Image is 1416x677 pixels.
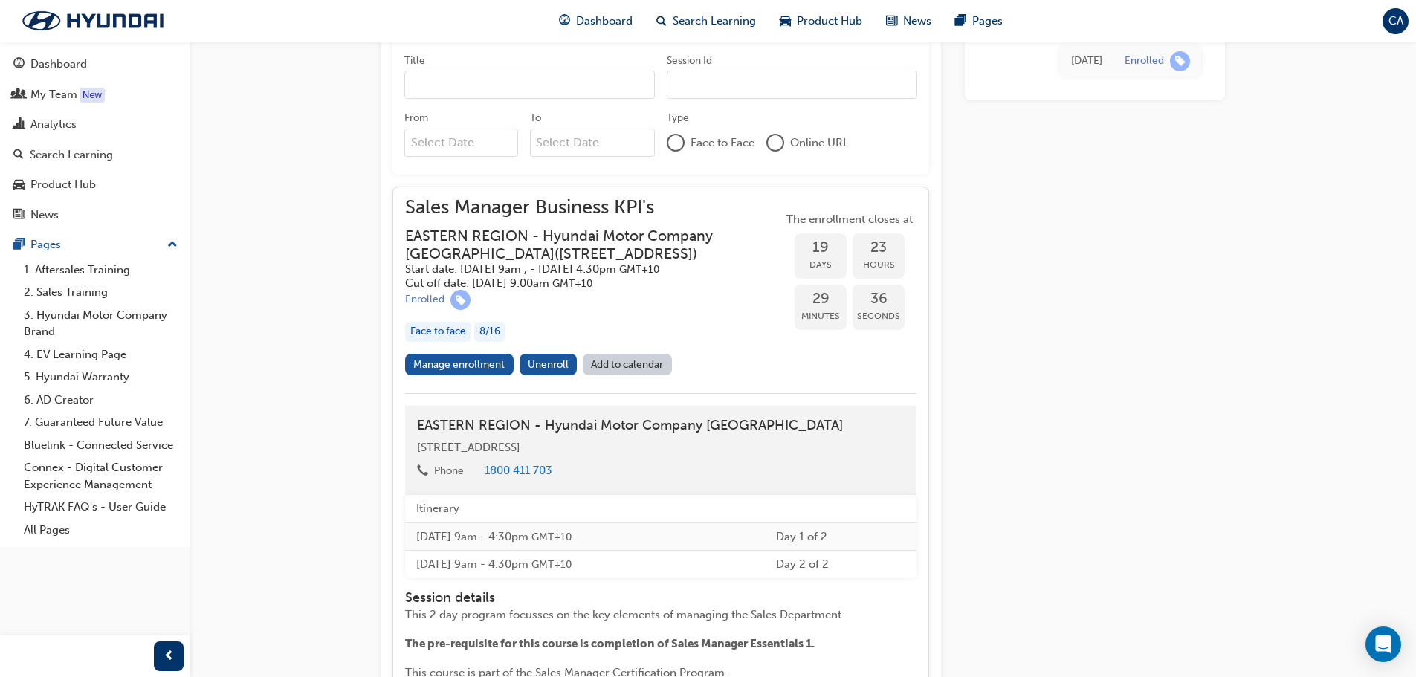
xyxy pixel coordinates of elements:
[972,13,1003,30] span: Pages
[673,13,756,30] span: Search Learning
[18,456,184,496] a: Connex - Digital Customer Experience Management
[656,12,667,30] span: search-icon
[474,322,505,342] div: 8 / 16
[30,86,77,103] div: My Team
[1170,51,1190,71] span: learningRecordVerb_ENROLL-icon
[30,116,77,133] div: Analytics
[13,58,25,71] span: guage-icon
[30,176,96,193] div: Product Hub
[18,411,184,434] a: 7. Guaranteed Future Value
[795,239,847,256] span: 19
[790,135,849,152] span: Online URL
[547,6,644,36] a: guage-iconDashboard
[531,558,572,571] span: Australian Eastern Standard Time GMT+10
[405,608,844,621] span: This 2 day program focusses on the key elements of managing the Sales Department.
[405,293,444,307] div: Enrolled
[405,637,815,650] span: The pre-requisite for this course is completion of Sales Manager Essentials 1.
[853,256,905,273] span: Hours
[765,522,916,551] td: Day 1 of 2
[417,441,520,454] span: [STREET_ADDRESS]
[405,199,916,381] button: Sales Manager Business KPI'sEASTERN REGION - Hyundai Motor Company [GEOGRAPHIC_DATA]([STREET_ADDR...
[691,135,754,152] span: Face to Face
[797,13,862,30] span: Product Hub
[18,434,184,457] a: Bluelink - Connected Service
[619,263,659,276] span: Australian Eastern Standard Time GMT+10
[405,276,759,291] h5: Cut off date: [DATE] 9:00am
[1365,626,1401,662] div: Open Intercom Messenger
[18,304,184,343] a: 3. Hyundai Motor Company Brand
[18,366,184,389] a: 5. Hyundai Warranty
[18,259,184,282] a: 1. Aftersales Training
[405,322,471,342] div: Face to face
[795,308,847,325] span: Minutes
[405,495,765,522] th: Itinerary
[559,12,570,30] span: guage-icon
[405,522,765,551] td: [DATE] 9am - 4:30pm
[6,111,184,138] a: Analytics
[18,343,184,366] a: 4. EV Learning Page
[18,519,184,542] a: All Pages
[1125,54,1164,68] div: Enrolled
[7,5,178,36] img: Trak
[853,308,905,325] span: Seconds
[30,207,59,224] div: News
[530,129,656,157] input: To
[18,389,184,412] a: 6. AD Creator
[644,6,768,36] a: search-iconSearch Learning
[6,81,184,108] a: My Team
[1383,8,1409,34] button: CA
[6,48,184,231] button: DashboardMy TeamAnalyticsSearch LearningProduct HubNews
[795,291,847,308] span: 29
[768,6,874,36] a: car-iconProduct Hub
[886,12,897,30] span: news-icon
[404,54,425,68] div: Title
[6,231,184,259] button: Pages
[520,354,578,375] button: Unenroll
[576,13,633,30] span: Dashboard
[530,111,541,126] div: To
[405,199,783,216] span: Sales Manager Business KPI's
[667,54,712,68] div: Session Id
[18,281,184,304] a: 2. Sales Training
[531,531,572,543] span: Australian Eastern Standard Time GMT+10
[6,171,184,198] a: Product Hub
[13,118,25,132] span: chart-icon
[795,256,847,273] span: Days
[405,262,759,276] h5: Start date: [DATE] 9am , - [DATE] 4:30pm
[164,647,175,666] span: prev-icon
[783,211,916,228] span: The enrollment closes at
[404,71,655,99] input: Title
[1388,13,1403,30] span: CA
[13,149,24,162] span: search-icon
[30,236,61,253] div: Pages
[874,6,943,36] a: news-iconNews
[30,146,113,163] div: Search Learning
[1071,53,1102,70] div: Thu Aug 14 2025 14:35:11 GMT+1000 (Australian Eastern Standard Time)
[450,290,471,310] span: learningRecordVerb_ENROLL-icon
[853,239,905,256] span: 23
[485,464,552,477] a: 1800 411 703
[405,354,514,375] a: Manage enrollment
[405,227,759,262] h3: EASTERN REGION - Hyundai Motor Company [GEOGRAPHIC_DATA] ( [STREET_ADDRESS] )
[167,236,178,255] span: up-icon
[405,551,765,578] td: [DATE] 9am - 4:30pm
[780,12,791,30] span: car-icon
[80,88,105,103] div: Tooltip anchor
[765,551,916,578] td: Day 2 of 2
[583,354,672,375] a: Add to calendar
[404,111,428,126] div: From
[528,358,569,371] span: Unenroll
[667,111,689,126] div: Type
[13,209,25,222] span: news-icon
[943,6,1015,36] a: pages-iconPages
[404,129,518,157] input: From
[552,277,592,290] span: Australian Eastern Standard Time GMT+10
[6,141,184,169] a: Search Learning
[903,13,931,30] span: News
[13,88,25,102] span: people-icon
[405,590,888,606] h4: Session details
[434,464,464,479] div: Phone
[6,51,184,78] a: Dashboard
